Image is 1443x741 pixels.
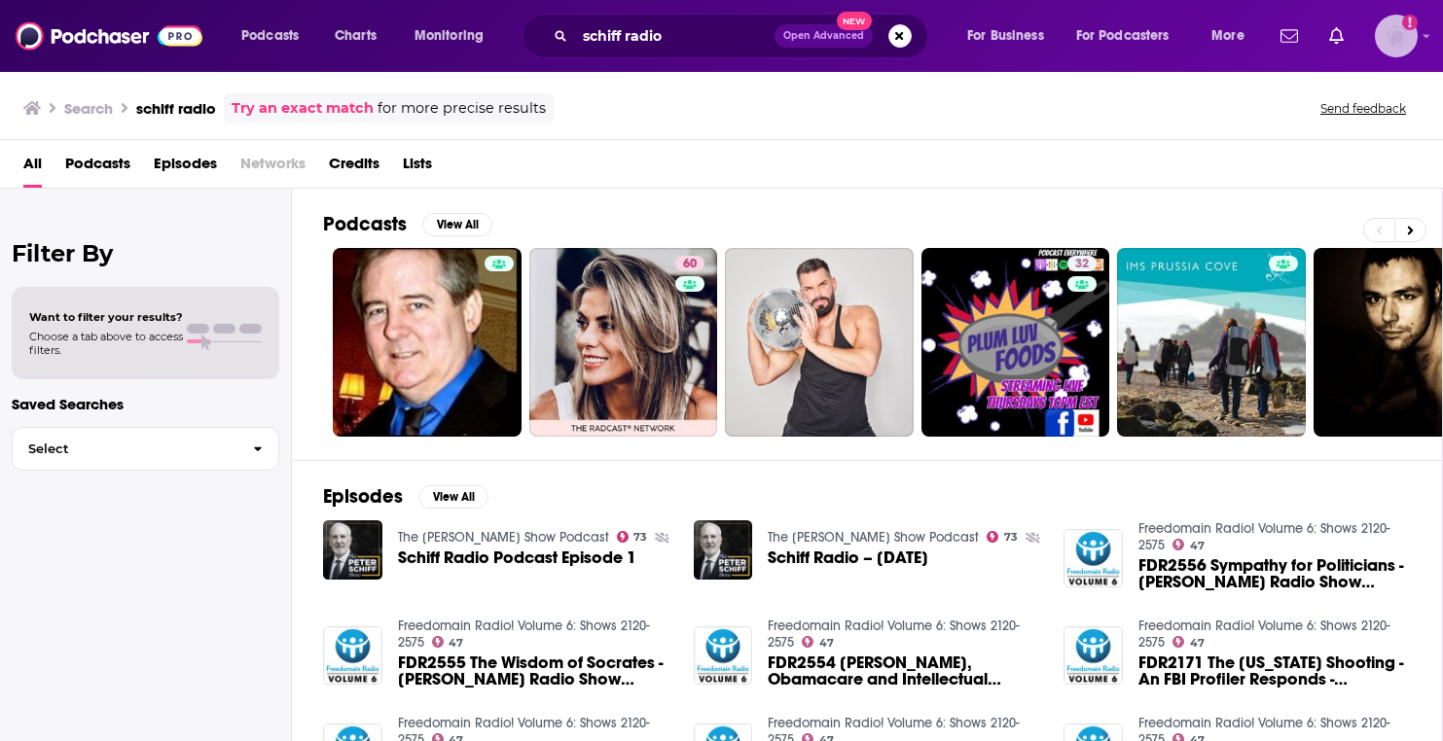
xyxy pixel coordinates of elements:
[768,654,1040,688] span: FDR2554 [PERSON_NAME], Obamacare and Intellectual Property - [PERSON_NAME] Radio Show [DATE]
[775,24,873,48] button: Open AdvancedNew
[323,212,492,236] a: PodcastsView All
[154,148,217,188] a: Episodes
[449,639,463,648] span: 47
[1315,100,1412,117] button: Send feedback
[432,636,464,648] a: 47
[240,148,306,188] span: Networks
[967,22,1044,50] span: For Business
[322,20,388,52] a: Charts
[1138,557,1411,590] a: FDR2556 Sympathy for Politicians - Peter Schiff Radio Show December 12th, 2013
[422,213,492,236] button: View All
[1064,20,1198,52] button: open menu
[768,549,928,566] span: Schiff Radio – [DATE]
[232,97,374,120] a: Try an exact match
[1198,20,1269,52] button: open menu
[1211,22,1245,50] span: More
[228,20,324,52] button: open menu
[65,148,130,188] a: Podcasts
[1138,617,1390,651] a: Freedomain Radio! Volume 6: Shows 2120-2575
[16,18,202,54] img: Podchaser - Follow, Share and Rate Podcasts
[575,20,775,52] input: Search podcasts, credits, & more...
[1138,654,1411,688] span: FDR2171 The [US_STATE] Shooting - An FBI Profiler Responds - [PERSON_NAME] Hosts the [PERSON_NAME...
[12,427,279,471] button: Select
[418,485,488,509] button: View All
[1067,256,1097,271] a: 32
[819,639,834,648] span: 47
[1375,15,1418,57] button: Show profile menu
[1064,529,1123,588] img: FDR2556 Sympathy for Politicians - Peter Schiff Radio Show December 12th, 2013
[29,330,183,357] span: Choose a tab above to access filters.
[1138,654,1411,688] a: FDR2171 The Colorado Shooting - An FBI Profiler Responds - Stefan Molyneux Hosts the Peter Schiff...
[802,636,834,648] a: 47
[694,520,753,580] img: Schiff Radio – January 1, 2014
[241,22,299,50] span: Podcasts
[1172,539,1205,550] a: 47
[633,533,647,542] span: 73
[1375,15,1418,57] span: Logged in as thomaskoenig
[64,99,113,118] h3: Search
[768,529,979,546] a: The Peter Schiff Show Podcast
[954,20,1068,52] button: open menu
[987,531,1018,543] a: 73
[683,255,697,274] span: 60
[136,99,216,118] h3: schiff radio
[1172,636,1205,648] a: 47
[1138,520,1390,553] a: Freedomain Radio! Volume 6: Shows 2120-2575
[323,626,382,686] img: FDR2555 The Wisdom of Socrates - Peter Schiff Radio Show December 11th, 2013
[921,248,1110,437] a: 32
[1075,255,1089,274] span: 32
[768,617,1020,651] a: Freedomain Radio! Volume 6: Shows 2120-2575
[329,148,379,188] a: Credits
[1004,533,1018,542] span: 73
[398,529,609,546] a: The Peter Schiff Show Podcast
[768,549,928,566] a: Schiff Radio – January 1, 2014
[23,148,42,188] span: All
[540,14,947,58] div: Search podcasts, credits, & more...
[783,31,864,41] span: Open Advanced
[1138,557,1411,590] span: FDR2556 Sympathy for Politicians - [PERSON_NAME] Radio Show [DATE]
[1190,639,1205,648] span: 47
[1190,542,1205,550] span: 47
[1076,22,1170,50] span: For Podcasters
[1321,19,1352,53] a: Show notifications dropdown
[398,654,670,688] span: FDR2555 The Wisdom of Socrates - [PERSON_NAME] Radio Show [DATE]
[415,22,484,50] span: Monitoring
[837,12,872,30] span: New
[401,20,509,52] button: open menu
[1402,15,1418,30] svg: Add a profile image
[323,484,403,509] h2: Episodes
[12,239,279,267] h2: Filter By
[398,654,670,688] a: FDR2555 The Wisdom of Socrates - Peter Schiff Radio Show December 11th, 2013
[12,395,279,413] p: Saved Searches
[378,97,546,120] span: for more precise results
[323,484,488,509] a: EpisodesView All
[398,617,650,651] a: Freedomain Radio! Volume 6: Shows 2120-2575
[29,310,183,324] span: Want to filter your results?
[403,148,432,188] a: Lists
[13,442,237,455] span: Select
[1375,15,1418,57] img: User Profile
[335,22,377,50] span: Charts
[1273,19,1306,53] a: Show notifications dropdown
[1064,626,1123,686] img: FDR2171 The Colorado Shooting - An FBI Profiler Responds - Stefan Molyneux Hosts the Peter Schiff...
[675,256,704,271] a: 60
[323,520,382,580] img: Schiff Radio Podcast Episode 1
[323,212,407,236] h2: Podcasts
[694,626,753,686] img: FDR2554 Mandela, Obamacare and Intellectual Property - Peter Schiff Radio Show December 10th, 2013
[768,654,1040,688] a: FDR2554 Mandela, Obamacare and Intellectual Property - Peter Schiff Radio Show December 10th, 2013
[617,531,648,543] a: 73
[529,248,718,437] a: 60
[398,549,636,566] a: Schiff Radio Podcast Episode 1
